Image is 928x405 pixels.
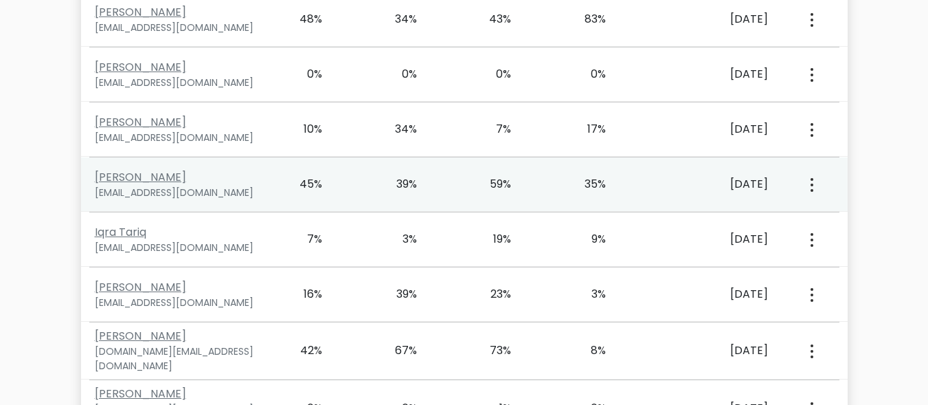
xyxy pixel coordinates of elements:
div: 0% [378,66,417,83]
div: 39% [378,286,417,303]
div: 73% [473,342,512,359]
div: 3% [378,231,417,248]
div: 7% [473,121,512,138]
div: 9% [567,231,606,248]
div: 7% [284,231,323,248]
div: 43% [473,11,512,28]
div: 48% [284,11,323,28]
div: [DATE] [661,342,768,359]
div: [EMAIL_ADDRESS][DOMAIN_NAME] [95,21,267,35]
a: [PERSON_NAME] [95,328,186,344]
div: 3% [567,286,606,303]
a: [PERSON_NAME] [95,169,186,185]
div: [DATE] [661,11,768,28]
div: 67% [378,342,417,359]
a: Iqra Tariq [95,224,146,240]
a: [PERSON_NAME] [95,386,186,402]
div: 8% [567,342,606,359]
div: 10% [284,121,323,138]
div: [DOMAIN_NAME][EMAIL_ADDRESS][DOMAIN_NAME] [95,344,267,373]
div: 17% [567,121,606,138]
a: [PERSON_NAME] [95,114,186,130]
div: 23% [473,286,512,303]
div: [EMAIL_ADDRESS][DOMAIN_NAME] [95,76,267,90]
div: [DATE] [661,176,768,193]
div: 0% [567,66,606,83]
div: 34% [378,11,417,28]
div: 42% [284,342,323,359]
div: 0% [473,66,512,83]
div: [EMAIL_ADDRESS][DOMAIN_NAME] [95,131,267,145]
div: 0% [284,66,323,83]
div: 45% [284,176,323,193]
div: 19% [473,231,512,248]
div: [EMAIL_ADDRESS][DOMAIN_NAME] [95,186,267,200]
div: [DATE] [661,66,768,83]
a: [PERSON_NAME] [95,59,186,75]
div: 34% [378,121,417,138]
a: [PERSON_NAME] [95,4,186,20]
div: 16% [284,286,323,303]
div: 35% [567,176,606,193]
div: 59% [473,176,512,193]
div: [EMAIL_ADDRESS][DOMAIN_NAME] [95,241,267,255]
div: [EMAIL_ADDRESS][DOMAIN_NAME] [95,296,267,310]
div: [DATE] [661,286,768,303]
a: [PERSON_NAME] [95,279,186,295]
div: [DATE] [661,231,768,248]
div: [DATE] [661,121,768,138]
div: 39% [378,176,417,193]
div: 83% [567,11,606,28]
